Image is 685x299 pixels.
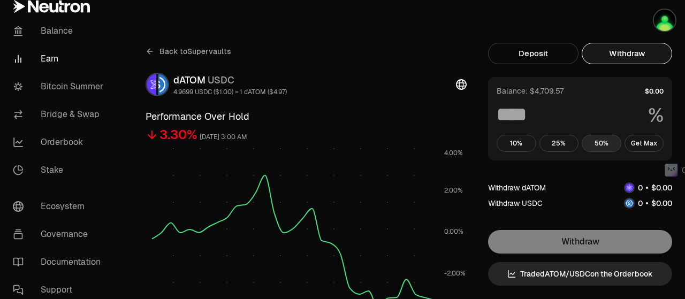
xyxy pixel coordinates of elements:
[208,74,234,86] span: USDC
[173,88,287,96] div: 4.9699 USDC ($1.00) = 1 dATOM ($4.97)
[582,43,672,64] button: Withdraw
[200,131,247,143] div: [DATE] 3:00 AM
[444,186,463,195] tspan: 2.00%
[488,198,543,209] div: Withdraw USDC
[173,73,287,88] div: dATOM
[648,105,664,126] span: %
[4,128,116,156] a: Orderbook
[146,43,231,60] a: Back toSupervaults
[654,10,675,31] img: Kycka wallet
[4,156,116,184] a: Stake
[158,74,168,95] img: USDC Logo
[625,183,634,192] img: dATOM Logo
[582,135,621,152] button: 50%
[444,227,463,236] tspan: 0.00%
[497,86,564,96] div: Balance: $4,709.57
[539,135,579,152] button: 25%
[625,135,664,152] button: Get Max
[488,262,672,286] a: TradedATOM/USDCon the Orderbook
[497,135,536,152] button: 10%
[4,73,116,101] a: Bitcoin Summer
[444,269,466,278] tspan: -2.00%
[488,43,579,64] button: Deposit
[444,149,463,157] tspan: 4.00%
[4,17,116,45] a: Balance
[159,46,231,57] span: Back to Supervaults
[625,199,634,208] img: USDC Logo
[4,220,116,248] a: Governance
[4,101,116,128] a: Bridge & Swap
[146,109,467,124] h3: Performance Over Hold
[147,74,156,95] img: dATOM Logo
[4,45,116,73] a: Earn
[159,126,197,143] div: 3.30%
[4,193,116,220] a: Ecosystem
[4,248,116,276] a: Documentation
[488,182,546,193] div: Withdraw dATOM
